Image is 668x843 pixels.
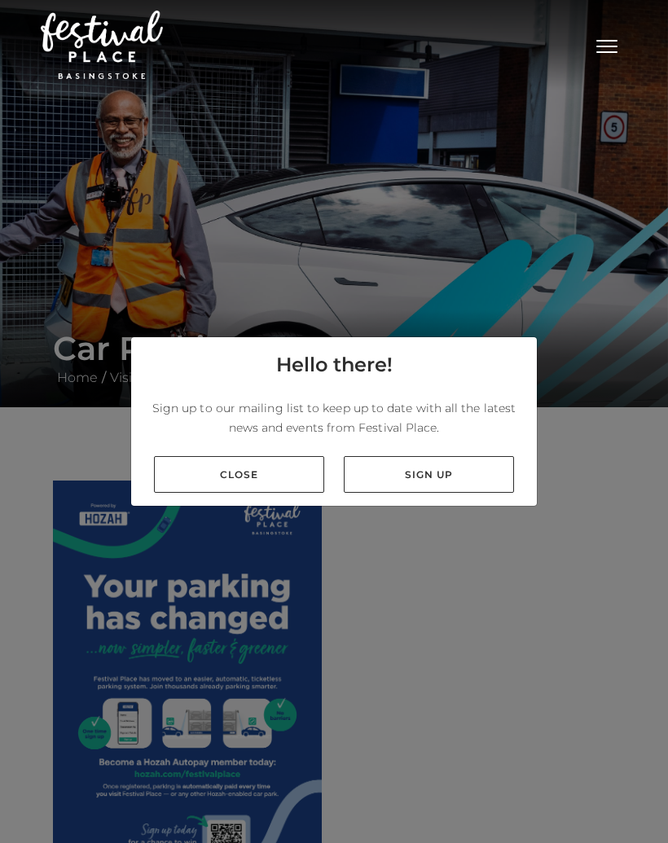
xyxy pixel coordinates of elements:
p: Sign up to our mailing list to keep up to date with all the latest news and events from Festival ... [144,398,524,437]
button: Toggle navigation [587,33,627,56]
a: Sign up [344,456,514,493]
h4: Hello there! [276,350,393,380]
img: Festival Place Logo [41,11,163,79]
a: Close [154,456,324,493]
